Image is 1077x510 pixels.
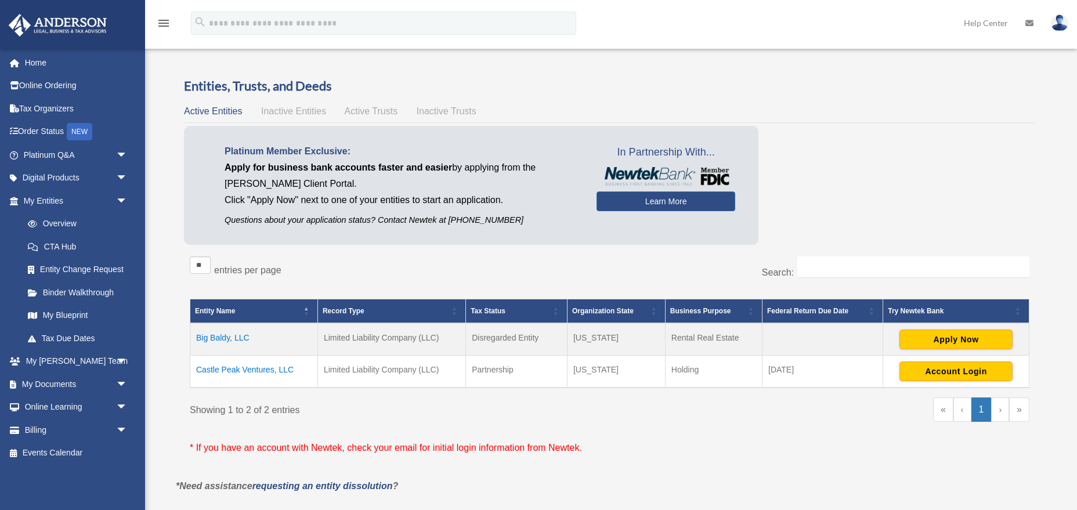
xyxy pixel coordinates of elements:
[116,189,139,213] span: arrow_drop_down
[225,143,579,160] p: Platinum Member Exclusive:
[16,235,139,258] a: CTA Hub
[345,106,398,116] span: Active Trusts
[116,396,139,419] span: arrow_drop_down
[8,442,145,465] a: Events Calendar
[888,304,1011,318] div: Try Newtek Bank
[261,106,326,116] span: Inactive Entities
[883,299,1029,324] th: Try Newtek Bank : Activate to sort
[597,143,735,162] span: In Partnership With...
[466,323,568,356] td: Disregarded Entity
[195,307,235,315] span: Entity Name
[176,481,398,491] em: *Need assistance ?
[767,307,848,315] span: Federal Return Due Date
[933,397,953,422] a: First
[190,299,318,324] th: Entity Name: Activate to invert sorting
[466,299,568,324] th: Tax Status: Activate to sort
[323,307,364,315] span: Record Type
[252,481,393,491] a: requesting an entity dissolution
[67,123,92,140] div: NEW
[602,167,729,186] img: NewtekBankLogoSM.png
[953,397,971,422] a: Previous
[417,106,476,116] span: Inactive Trusts
[225,213,579,227] p: Questions about your application status? Contact Newtek at [PHONE_NUMBER]
[8,350,145,373] a: My [PERSON_NAME] Teamarrow_drop_down
[567,356,665,388] td: [US_STATE]
[184,77,1035,95] h3: Entities, Trusts, and Deeds
[899,361,1013,381] button: Account Login
[670,307,731,315] span: Business Purpose
[8,418,145,442] a: Billingarrow_drop_down
[971,397,992,422] a: 1
[16,304,139,327] a: My Blueprint
[16,281,139,304] a: Binder Walkthrough
[116,350,139,374] span: arrow_drop_down
[665,356,762,388] td: Holding
[157,20,171,30] a: menu
[762,356,883,388] td: [DATE]
[762,267,794,277] label: Search:
[317,299,465,324] th: Record Type: Activate to sort
[116,143,139,167] span: arrow_drop_down
[317,323,465,356] td: Limited Liability Company (LLC)
[572,307,634,315] span: Organization State
[157,16,171,30] i: menu
[5,14,110,37] img: Anderson Advisors Platinum Portal
[8,372,145,396] a: My Documentsarrow_drop_down
[317,356,465,388] td: Limited Liability Company (LLC)
[1051,15,1068,31] img: User Pic
[899,330,1013,349] button: Apply Now
[16,212,133,236] a: Overview
[214,265,281,275] label: entries per page
[225,192,579,208] p: Click "Apply Now" next to one of your entities to start an application.
[116,418,139,442] span: arrow_drop_down
[8,97,145,120] a: Tax Organizers
[665,323,762,356] td: Rental Real Estate
[8,120,145,144] a: Order StatusNEW
[190,440,1029,456] p: * If you have an account with Newtek, check your email for initial login information from Newtek.
[8,167,145,190] a: Digital Productsarrow_drop_down
[899,366,1013,375] a: Account Login
[471,307,505,315] span: Tax Status
[8,74,145,97] a: Online Ordering
[190,323,318,356] td: Big Baldy, LLC
[190,356,318,388] td: Castle Peak Ventures, LLC
[1009,397,1029,422] a: Last
[991,397,1009,422] a: Next
[8,51,145,74] a: Home
[116,372,139,396] span: arrow_drop_down
[190,397,601,418] div: Showing 1 to 2 of 2 entries
[116,167,139,190] span: arrow_drop_down
[225,162,452,172] span: Apply for business bank accounts faster and easier
[194,16,207,28] i: search
[184,106,242,116] span: Active Entities
[567,323,665,356] td: [US_STATE]
[8,189,139,212] a: My Entitiesarrow_drop_down
[16,327,139,350] a: Tax Due Dates
[466,356,568,388] td: Partnership
[665,299,762,324] th: Business Purpose: Activate to sort
[225,160,579,192] p: by applying from the [PERSON_NAME] Client Portal.
[8,143,145,167] a: Platinum Q&Aarrow_drop_down
[16,258,139,281] a: Entity Change Request
[597,191,735,211] a: Learn More
[8,396,145,419] a: Online Learningarrow_drop_down
[762,299,883,324] th: Federal Return Due Date: Activate to sort
[567,299,665,324] th: Organization State: Activate to sort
